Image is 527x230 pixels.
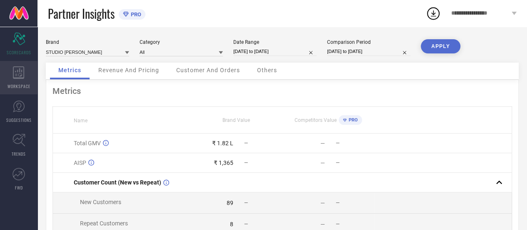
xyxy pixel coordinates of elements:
span: — [244,140,248,146]
div: 8 [230,221,233,227]
div: Comparison Period [327,39,410,45]
div: — [320,221,325,227]
input: Select comparison period [327,47,410,56]
span: Repeat Customers [80,220,128,227]
span: FWD [15,185,23,191]
span: — [244,221,248,227]
span: New Customers [80,199,121,205]
div: Brand [46,39,129,45]
span: TRENDS [12,151,26,157]
span: AISP [74,159,86,166]
div: 89 [227,200,233,206]
span: WORKSPACE [7,83,30,89]
div: — [320,159,325,166]
span: Customer Count (New vs Repeat) [74,179,161,186]
span: — [336,200,340,206]
span: Metrics [58,67,81,73]
span: Total GMV [74,140,101,147]
span: SCORECARDS [7,49,31,56]
span: Brand Value [222,117,250,123]
div: Date Range [233,39,317,45]
div: Metrics [52,86,512,96]
span: — [244,160,248,166]
span: — [244,200,248,206]
span: — [336,140,340,146]
span: PRO [129,11,141,18]
div: Open download list [426,6,441,21]
span: — [336,160,340,166]
div: Category [140,39,223,45]
span: Revenue And Pricing [98,67,159,73]
span: SUGGESTIONS [6,117,32,123]
span: Partner Insights [48,5,115,22]
span: Name [74,118,87,124]
span: Others [257,67,277,73]
div: — [320,200,325,206]
span: Competitors Value [295,117,337,123]
div: — [320,140,325,147]
div: ₹ 1,365 [214,159,233,166]
span: PRO [347,117,358,123]
input: Select date range [233,47,317,56]
div: ₹ 1.82 L [212,140,233,147]
span: — [336,221,340,227]
button: APPLY [421,39,460,53]
span: Customer And Orders [176,67,240,73]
